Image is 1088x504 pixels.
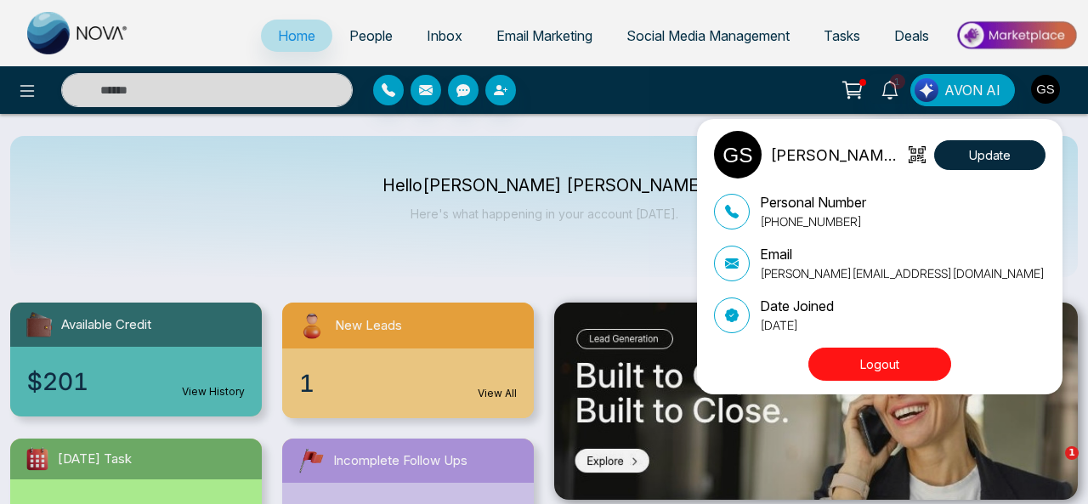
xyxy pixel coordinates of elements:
[760,264,1045,282] p: [PERSON_NAME][EMAIL_ADDRESS][DOMAIN_NAME]
[760,192,866,212] p: Personal Number
[1065,446,1079,460] span: 1
[760,316,834,334] p: [DATE]
[1030,446,1071,487] iframe: Intercom live chat
[770,144,904,167] p: [PERSON_NAME] [PERSON_NAME]
[760,296,834,316] p: Date Joined
[760,244,1045,264] p: Email
[760,212,866,230] p: [PHONE_NUMBER]
[934,140,1045,170] button: Update
[808,348,951,381] button: Logout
